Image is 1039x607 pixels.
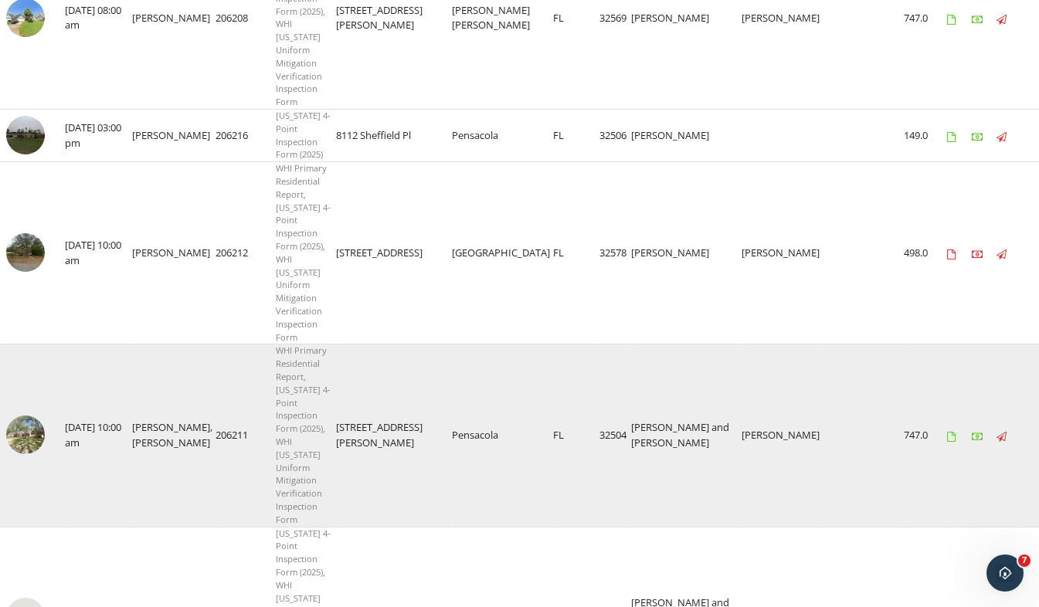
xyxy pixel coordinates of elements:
[216,162,276,344] td: 206212
[1018,554,1031,567] span: 7
[65,162,132,344] td: [DATE] 10:00 am
[132,110,216,162] td: [PERSON_NAME]
[276,110,331,160] span: [US_STATE] 4-Point Inspection Form (2025)
[631,162,742,344] td: [PERSON_NAME]
[216,344,276,527] td: 206211
[65,110,132,162] td: [DATE] 03:00 pm
[904,162,947,344] td: 498.0
[553,162,599,344] td: FL
[986,554,1024,592] iframe: Intercom live chat
[6,415,45,454] img: streetview
[336,344,452,527] td: [STREET_ADDRESS][PERSON_NAME]
[452,162,553,344] td: [GEOGRAPHIC_DATA]
[631,110,742,162] td: [PERSON_NAME]
[904,110,947,162] td: 149.0
[904,344,947,527] td: 747.0
[132,162,216,344] td: [PERSON_NAME]
[452,110,553,162] td: Pensacola
[65,344,132,527] td: [DATE] 10:00 am
[553,344,599,527] td: FL
[553,110,599,162] td: FL
[599,110,631,162] td: 32506
[452,344,553,527] td: Pensacola
[599,162,631,344] td: 32578
[631,344,742,527] td: [PERSON_NAME] and [PERSON_NAME]
[6,116,45,154] img: streetview
[276,344,331,524] span: WHI Primary Residential Report, [US_STATE] 4-Point Inspection Form (2025), WHI [US_STATE] Uniform...
[6,233,45,272] img: streetview
[599,344,631,527] td: 32504
[336,162,452,344] td: [STREET_ADDRESS]
[336,110,452,162] td: 8112 Sheffield Pl
[742,162,823,344] td: [PERSON_NAME]
[742,344,823,527] td: [PERSON_NAME]
[216,110,276,162] td: 206216
[276,162,331,342] span: WHI Primary Residential Report, [US_STATE] 4-Point Inspection Form (2025), WHI [US_STATE] Uniform...
[132,344,216,527] td: [PERSON_NAME], [PERSON_NAME]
